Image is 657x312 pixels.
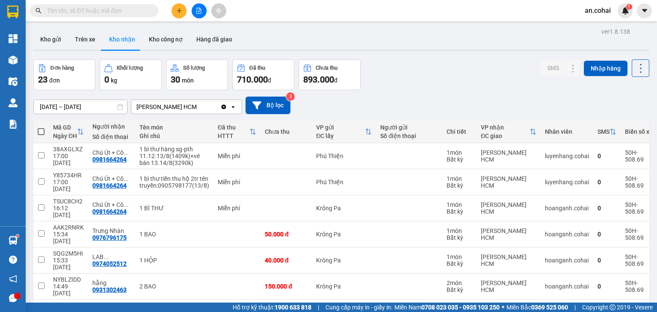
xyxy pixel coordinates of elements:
[626,4,632,10] sup: 1
[100,59,162,90] button: Khối lượng0kg
[34,100,127,114] input: Select a date range.
[545,128,589,135] div: Nhân viên
[53,172,84,179] div: Y85734HR
[481,175,536,189] div: [PERSON_NAME] HCM
[316,132,365,139] div: ĐC lấy
[9,56,18,65] img: warehouse-icon
[182,77,194,84] span: món
[447,156,472,163] div: Bất kỳ
[124,149,129,156] span: ...
[502,306,504,309] span: ⚪️
[92,260,127,267] div: 0974052512
[481,227,536,241] div: [PERSON_NAME] HCM
[92,286,127,293] div: 0931302463
[232,59,294,90] button: Đã thu710.000đ
[92,253,131,260] div: LAB Đ.PHƯƠNG
[447,280,472,286] div: 2 món
[92,234,127,241] div: 0976796175
[316,153,372,159] div: Phú Thiện
[545,153,589,159] div: luyenhang.cohai
[265,231,308,238] div: 50.000 đ
[53,231,84,244] div: 15:34 [DATE]
[316,283,372,290] div: Krông Pa
[9,120,18,129] img: solution-icon
[447,227,472,234] div: 1 món
[299,59,361,90] button: Chưa thu893.000đ
[139,205,209,212] div: 1 BÌ THƯ
[92,133,131,140] div: Số điện thoại
[540,60,566,76] button: SMS
[218,205,256,212] div: Miễn phí
[625,128,653,135] div: Biển số xe
[139,124,209,131] div: Tên món
[447,201,472,208] div: 1 món
[142,29,189,50] button: Kho công nợ
[265,283,308,290] div: 150.000 đ
[447,260,472,267] div: Bất kỳ
[380,132,438,139] div: Số điện thoại
[545,283,589,290] div: hoanganh.cohai
[53,198,84,205] div: TSUC8CH2
[545,231,589,238] div: hoanganh.cohai
[627,4,630,10] span: 1
[53,179,84,192] div: 17:00 [DATE]
[102,29,142,50] button: Kho nhận
[139,175,209,189] div: 1 bì thư tiền thu hộ 2tr tên truyền:0905798177(13/8)
[53,302,84,309] div: AVRQBRYV
[92,280,131,286] div: hằng
[476,121,541,143] th: Toggle SortBy
[183,65,205,71] div: Số lượng
[625,175,653,189] div: 50H-508.69
[275,304,311,311] strong: 1900 633 818
[9,34,18,43] img: dashboard-icon
[286,92,295,101] sup: 3
[447,253,472,260] div: 1 món
[92,201,131,208] div: Chú Út + Cô Hà
[124,175,129,182] span: ...
[33,59,95,90] button: Đơn hàng23đơn
[574,303,576,312] span: |
[171,74,180,85] span: 30
[334,77,337,84] span: đ
[265,128,308,135] div: Chưa thu
[481,124,530,131] div: VP nhận
[166,59,228,90] button: Số lượng30món
[531,304,568,311] strong: 0369 525 060
[47,6,148,15] input: Tìm tên, số ĐT hoặc mã đơn
[447,234,472,241] div: Bất kỳ
[218,179,256,185] div: Miễn phí
[447,208,472,215] div: Bất kỳ
[218,132,249,139] div: HTTT
[9,236,18,245] img: warehouse-icon
[9,98,18,107] img: warehouse-icon
[196,8,202,14] span: file-add
[598,257,616,264] div: 0
[9,275,17,283] span: notification
[53,250,84,257] div: SQG2M5HI
[625,227,653,241] div: 50H-508.69
[641,7,648,15] span: caret-down
[625,253,653,267] div: 50H-508.69
[189,29,239,50] button: Hàng đã giao
[16,235,19,237] sup: 1
[545,257,589,264] div: hoanganh.cohai
[481,280,536,293] div: [PERSON_NAME] HCM
[139,132,209,139] div: Ghi chú
[117,65,143,71] div: Khối lượng
[233,303,311,312] span: Hỗ trợ kỹ thuật:
[447,175,472,182] div: 1 món
[139,231,209,238] div: 1 BAO
[213,121,260,143] th: Toggle SortBy
[9,294,17,302] span: message
[316,205,372,212] div: Krông Pa
[481,132,530,139] div: ĐC giao
[593,121,621,143] th: Toggle SortBy
[268,77,271,84] span: đ
[92,156,127,163] div: 0981664264
[49,121,88,143] th: Toggle SortBy
[447,182,472,189] div: Bất kỳ
[237,74,268,85] span: 710.000
[92,123,131,130] div: Người nhận
[481,149,536,163] div: [PERSON_NAME] HCM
